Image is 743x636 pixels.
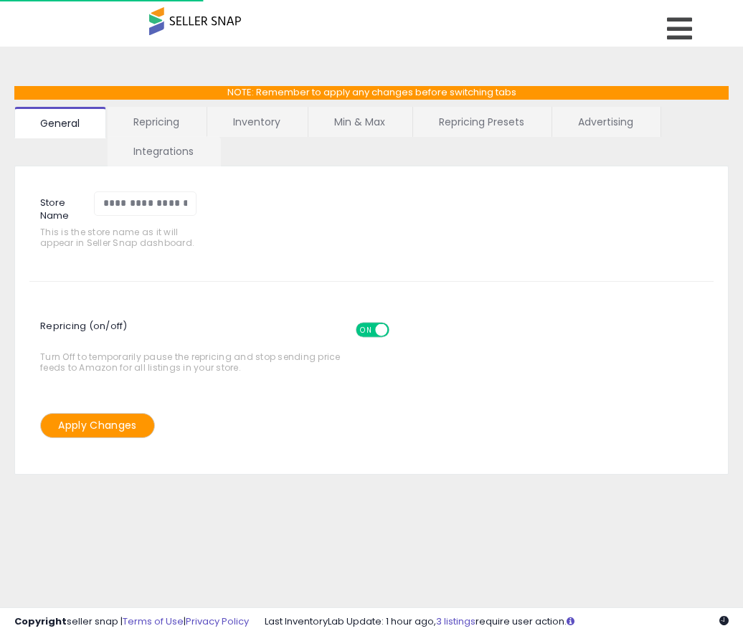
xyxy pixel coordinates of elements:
[567,617,574,626] i: Click here to read more about un-synced listings.
[552,107,659,137] a: Advertising
[413,107,550,137] a: Repricing Presets
[265,615,729,629] div: Last InventoryLab Update: 1 hour ago, require user action.
[14,107,106,138] a: General
[14,615,249,629] div: seller snap | |
[123,614,184,628] a: Terms of Use
[14,86,729,100] p: NOTE: Remember to apply any changes before switching tabs
[387,323,410,336] span: OFF
[436,614,475,628] a: 3 listings
[29,191,83,223] label: Store Name
[40,315,348,374] span: Turn Off to temporarily pause the repricing and stop sending price feeds to Amazon for all listin...
[108,136,219,166] a: Integrations
[207,107,306,137] a: Inventory
[357,323,375,336] span: ON
[108,107,205,137] a: Repricing
[40,227,204,249] span: This is the store name as it will appear in Seller Snap dashboard.
[14,614,67,628] strong: Copyright
[40,312,402,351] span: Repricing (on/off)
[186,614,249,628] a: Privacy Policy
[308,107,411,137] a: Min & Max
[40,413,155,438] button: Apply Changes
